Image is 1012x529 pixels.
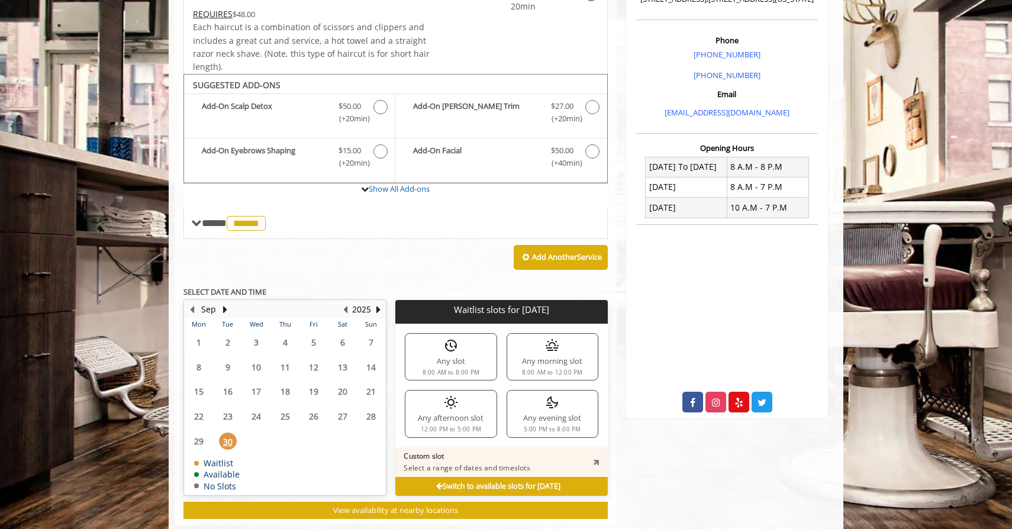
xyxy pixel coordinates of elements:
[201,303,216,316] button: Sep
[333,112,368,125] span: (+20min )
[532,251,602,262] b: Add Another Service
[369,183,430,194] a: Show All Add-ons
[183,74,608,184] div: The Made Man Haircut Add-onS
[194,482,240,491] td: No Slots
[639,90,815,98] h3: Email
[514,245,608,270] button: Add AnotherService
[646,177,727,197] td: [DATE]
[401,144,601,172] label: Add-On Facial
[646,157,727,177] td: [DATE] To [DATE]
[727,157,808,177] td: 8 A.M - 8 P.M
[404,451,530,461] p: Custom slot
[213,428,241,453] td: Select day30
[727,198,808,218] td: 10 A.M - 7 P.M
[242,318,270,330] th: Wed
[202,144,327,169] b: Add-On Eyebrows Shaping
[333,157,368,169] span: (+20min )
[444,338,458,353] img: any slot
[727,177,808,197] td: 8 A.M - 7 P.M
[187,303,196,316] button: Previous Month
[507,333,598,380] div: Any morning slot8:00 AM to 12:00 PM
[646,198,727,218] td: [DATE]
[507,390,598,437] div: Any evening slot5:00 PM to 8:00 PM
[551,144,573,157] span: $50.00
[339,144,361,157] span: $15.00
[395,477,607,496] div: Switch to available slots for [DATE]
[270,318,299,330] th: Thu
[340,303,350,316] button: Previous Year
[193,8,233,20] span: This service needs some Advance to be paid before we block your appointment
[333,505,458,515] span: View availability at nearby locations
[544,157,579,169] span: (+40min )
[194,470,240,479] td: Available
[636,144,818,152] h3: Opening Hours
[352,303,371,316] button: 2025
[339,100,361,112] span: $50.00
[373,303,383,316] button: Next Year
[423,370,480,376] div: 8:00 AM to 8:00 PM
[545,395,559,409] img: any evening slot
[545,338,559,353] img: any morning slot
[404,463,530,473] p: Select a range of dates and timeslots
[183,286,266,297] b: SELECT DATE AND TIME
[544,112,579,125] span: (+20min )
[694,49,760,60] a: [PHONE_NUMBER]
[357,318,386,330] th: Sun
[436,481,560,491] b: Switch to available slots for [DATE]
[190,144,389,172] label: Add-On Eyebrows Shaping
[220,303,230,316] button: Next Month
[551,100,573,112] span: $27.00
[401,100,601,128] label: Add-On Beard Trim
[202,100,327,125] b: Add-On Scalp Detox
[639,36,815,44] h3: Phone
[522,370,583,376] div: 8:00 AM to 12:00 PM
[328,318,356,330] th: Sat
[413,100,539,125] b: Add-On [PERSON_NAME] Trim
[193,79,281,91] b: SUGGESTED ADD-ONS
[193,21,430,72] span: Each haircut is a combination of scissors and clippers and includes a great cut and service, a ho...
[405,390,497,437] div: Any afternoon slot12:00 PM to 5:00 PM
[190,100,389,128] label: Add-On Scalp Detox
[299,318,328,330] th: Fri
[694,70,760,80] a: [PHONE_NUMBER]
[413,144,539,169] b: Add-On Facial
[194,459,240,467] td: Waitlist
[524,427,581,433] div: 5:00 PM to 8:00 PM
[395,447,607,477] div: Custom slotSelect a range of dates and timeslots
[183,502,608,519] button: View availability at nearby locations
[444,395,458,409] img: any afternoon slot
[193,8,431,21] div: $48.00
[185,318,213,330] th: Mon
[213,318,241,330] th: Tue
[219,433,237,450] span: 30
[405,333,497,380] div: Any slot8:00 AM to 8:00 PM
[665,107,789,118] a: [EMAIL_ADDRESS][DOMAIN_NAME]
[400,305,602,315] p: Waitlist slots for [DATE]
[421,427,482,433] div: 12:00 PM to 5:00 PM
